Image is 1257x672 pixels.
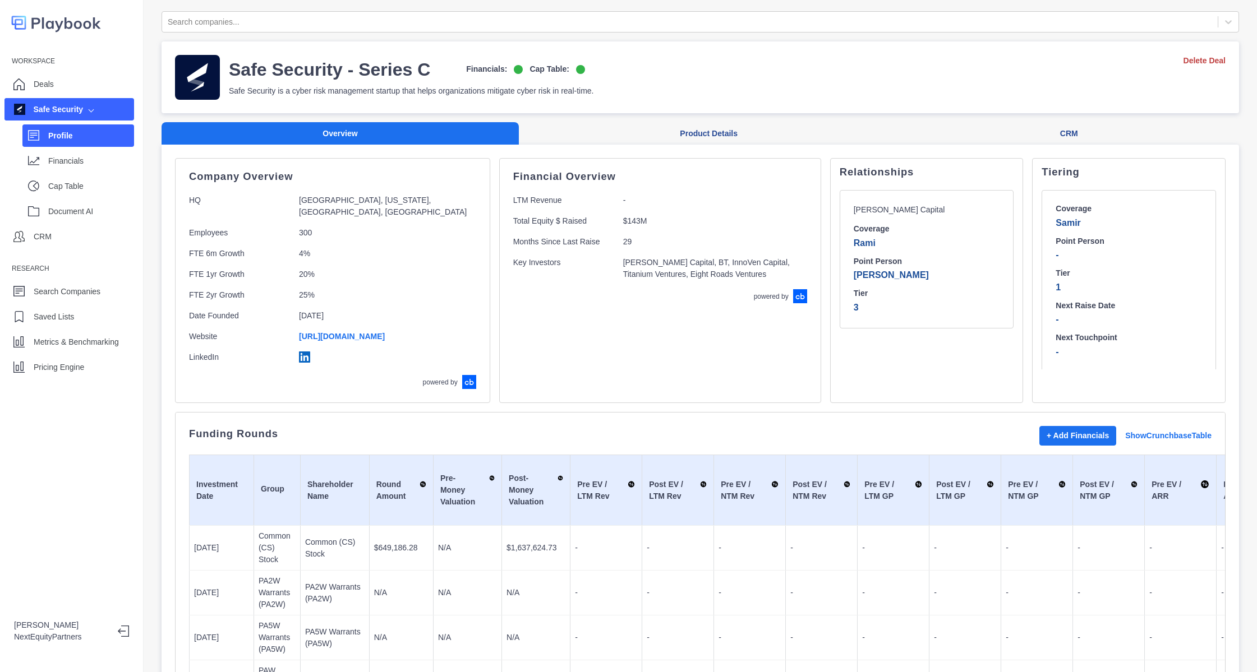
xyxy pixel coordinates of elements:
h6: Next Raise Date [1056,301,1202,311]
p: N/A [507,632,565,643]
p: Total Equity $ Raised [513,215,614,227]
div: Post EV / LTM Rev [649,479,707,502]
button: + Add Financials [1039,426,1116,446]
p: - [1149,632,1212,643]
p: Pricing Engine [34,362,84,373]
p: Document AI [48,206,134,217]
p: Cap Table [48,180,134,192]
p: N/A [374,632,429,643]
p: N/A [374,587,429,599]
p: Tiering [1042,168,1216,177]
p: - [934,542,996,554]
p: Safe Security is a cyber risk management startup that helps organizations mitigate cyber risk in ... [229,85,594,97]
img: Sort [1131,479,1138,490]
img: linkedin-logo [299,351,310,363]
h6: Point Person [1056,237,1202,247]
p: 29 [623,236,799,248]
p: - [623,194,799,206]
p: LTM Revenue [513,194,614,206]
div: Pre EV / ARR [1152,479,1209,502]
div: Safe Security [14,104,83,115]
h6: Tier [1056,268,1202,279]
div: Investment Date [196,479,247,502]
img: company image [14,104,25,115]
h3: Safe Security - Series C [229,58,430,81]
button: Product Details [519,122,899,145]
img: Sort [1058,479,1066,490]
p: - [1056,313,1202,326]
img: Sort [987,479,994,490]
h6: Tier [854,289,1000,299]
p: 300 [299,227,471,239]
p: powered by [754,291,789,302]
img: crunchbase-logo [462,375,476,389]
img: Sort [628,479,635,490]
p: - [575,542,637,554]
p: $143M [623,215,799,227]
p: Profile [48,130,134,142]
p: - [862,587,924,599]
p: NextEquityPartners [14,631,109,643]
p: [PERSON_NAME] Capital, BT, InnoVen Capital, Titanium Ventures, Eight Roads Ventures [623,257,799,280]
p: FTE 2yr Growth [189,289,290,301]
p: - [647,632,709,643]
div: Pre EV / LTM Rev [577,479,635,502]
img: Sort [844,479,850,490]
div: Group [261,483,293,498]
p: - [790,542,853,554]
p: - [1056,345,1202,359]
p: [PERSON_NAME] [14,619,109,631]
img: Sort [558,472,563,484]
img: Sort [700,479,707,490]
p: Date Founded [189,310,290,322]
p: Relationships [840,168,1014,177]
p: Funding Rounds [189,429,278,438]
p: powered by [423,377,458,387]
div: Pre-Money Valuation [440,472,495,508]
p: Metrics & Benchmarking [34,336,119,348]
img: on-logo [514,65,523,74]
img: Sort [420,479,426,490]
p: - [1149,587,1212,599]
p: N/A [507,587,565,599]
div: Post EV / NTM GP [1080,479,1138,502]
p: - [647,542,709,554]
p: [PERSON_NAME] [854,268,1000,282]
p: Website [189,331,290,342]
div: Post EV / NTM Rev [793,479,850,502]
p: 3 [854,301,1000,314]
h6: Coverage [854,224,1000,234]
img: Sort [771,479,779,490]
p: [DATE] [194,542,249,554]
p: - [1006,587,1068,599]
p: [DATE] [194,587,249,599]
p: 1 [1056,281,1202,294]
p: PA5W Warrants (PA5W) [305,626,365,650]
img: crunchbase-logo [793,289,807,303]
a: [URL][DOMAIN_NAME] [299,332,385,341]
p: - [1006,542,1068,554]
p: PA2W Warrants (PA2W) [305,581,365,605]
p: Samir [1056,216,1202,230]
p: Financial Overview [513,172,807,181]
p: - [575,632,637,643]
img: Sort [489,472,495,484]
div: Post-Money Valuation [509,472,563,508]
p: Months Since Last Raise [513,236,614,248]
div: Shareholder Name [307,479,362,502]
p: Financials [48,155,134,167]
p: [PERSON_NAME] Capital [854,204,955,215]
img: Sort [915,479,923,490]
h6: Point Person [854,257,1000,267]
img: on-logo [576,65,585,74]
p: Cap Table: [529,63,569,75]
p: - [719,587,781,599]
p: Saved Lists [34,311,74,323]
div: Pre EV / NTM Rev [721,479,779,502]
p: - [1006,632,1068,643]
p: 20% [299,268,471,280]
img: logo-colored [11,11,101,34]
p: - [934,632,996,643]
img: company-logo [175,55,220,100]
p: Key Investors [513,257,614,280]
